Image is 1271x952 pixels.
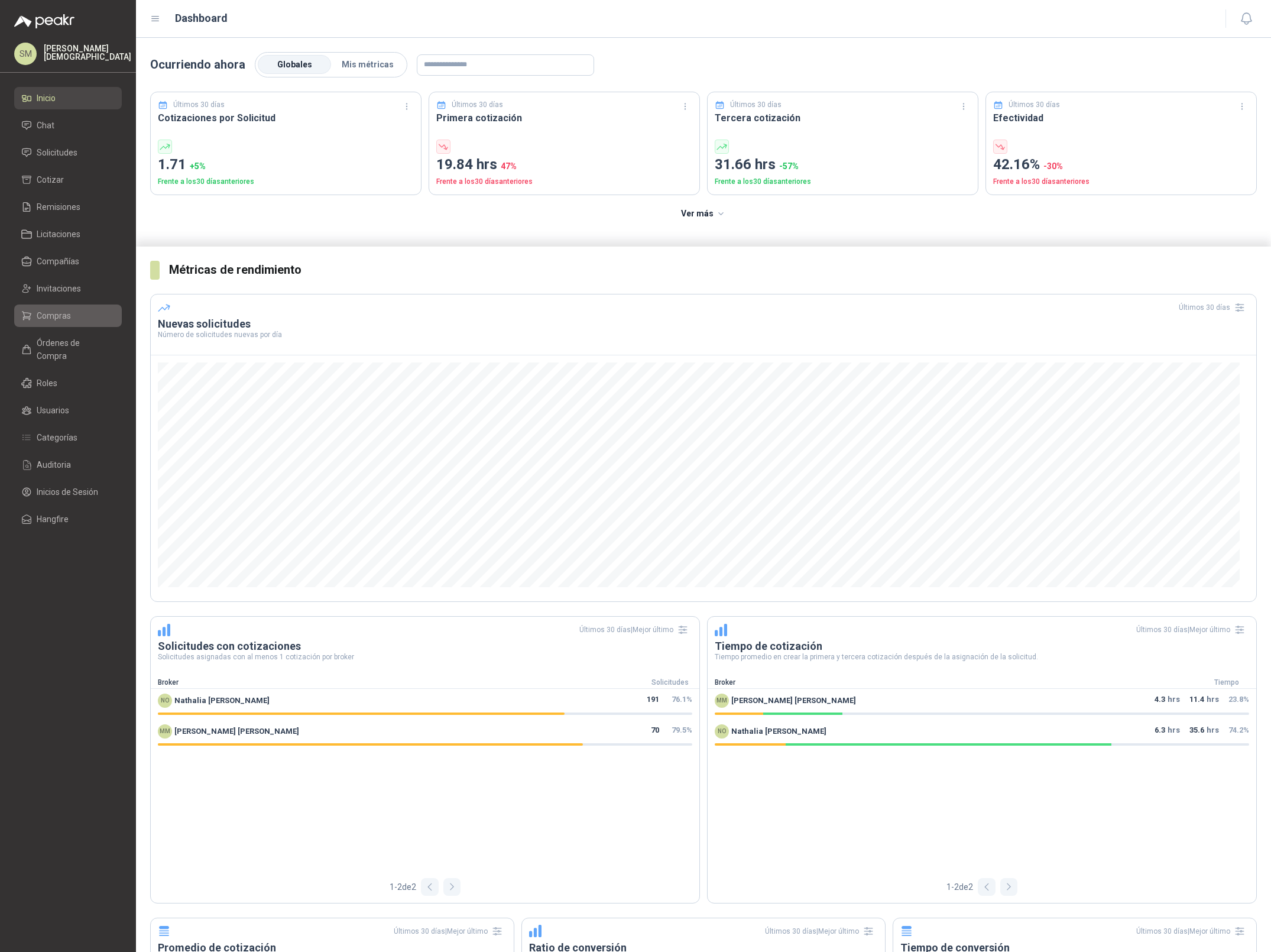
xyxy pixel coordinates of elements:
div: Broker [708,677,1197,688]
a: Chat [14,114,122,137]
div: SM [14,43,37,65]
span: 70 [651,724,659,739]
h3: Tercera cotización [715,111,971,125]
a: Inicios de Sesión [14,481,122,503]
span: Mis métricas [342,60,394,69]
h3: Nuevas solicitudes [158,317,1249,331]
p: hrs [1189,694,1219,708]
p: Últimos 30 días [452,99,503,111]
p: Número de solicitudes nuevas por día [158,331,1249,338]
button: Ver más [675,202,733,226]
h3: Solicitudes con cotizaciones [158,639,692,653]
h3: Cotizaciones por Solicitud [158,111,414,125]
p: Ocurriendo ahora [150,56,245,74]
span: Auditoria [37,458,71,471]
div: NO [158,694,172,708]
a: Compras [14,305,122,327]
a: Órdenes de Compra [14,332,122,367]
span: [PERSON_NAME] [PERSON_NAME] [731,695,856,707]
p: hrs [1155,724,1180,739]
a: Cotizar [14,169,122,191]
a: Solicitudes [14,141,122,164]
p: Tiempo promedio en crear la primera y tercera cotización después de la asignación de la solicitud. [715,653,1249,660]
a: Categorías [14,426,122,449]
span: Compañías [37,255,79,268]
p: Últimos 30 días [173,99,225,111]
p: Frente a los 30 días anteriores [715,176,971,187]
p: [PERSON_NAME] [DEMOGRAPHIC_DATA] [44,44,131,61]
a: Auditoria [14,454,122,476]
p: hrs [1189,724,1219,739]
p: Últimos 30 días [730,99,782,111]
a: Inicio [14,87,122,109]
span: 4.3 [1155,694,1165,708]
span: Nathalia [PERSON_NAME] [731,726,826,737]
span: Inicios de Sesión [37,485,98,498]
a: Usuarios [14,399,122,422]
div: Últimos 30 días [1179,298,1249,317]
p: Frente a los 30 días anteriores [158,176,414,187]
h3: Métricas de rendimiento [169,261,1257,279]
span: Hangfire [37,513,69,526]
span: Cotizar [37,173,64,186]
span: 1 - 2 de 2 [946,880,973,893]
h3: Primera cotización [436,111,692,125]
span: Roles [37,377,57,390]
span: -30 % [1043,161,1063,171]
div: Últimos 30 días | Mejor último [1136,922,1249,941]
p: 19.84 hrs [436,154,692,176]
span: Categorías [37,431,77,444]
div: Últimos 30 días | Mejor último [394,922,507,941]
span: Licitaciones [37,228,80,241]
div: Últimos 30 días | Mejor último [765,922,878,941]
span: 11.4 [1189,694,1204,708]
p: Frente a los 30 días anteriores [993,176,1249,187]
span: 79.5 % [672,726,692,734]
div: Últimos 30 días | Mejor último [579,620,692,639]
span: [PERSON_NAME] [PERSON_NAME] [174,726,299,737]
span: 35.6 [1189,724,1204,739]
div: MM [715,694,729,708]
h3: Tiempo de cotización [715,639,1249,653]
span: Solicitudes [37,146,77,159]
span: Nathalia [PERSON_NAME] [174,695,270,707]
p: Solicitudes asignadas con al menos 1 cotización por broker [158,653,692,660]
span: 1 - 2 de 2 [390,880,416,893]
div: Solicitudes [640,677,699,688]
a: Roles [14,372,122,394]
span: 6.3 [1155,724,1165,739]
span: 47 % [501,161,517,171]
div: Tiempo [1197,677,1256,688]
p: hrs [1155,694,1180,708]
span: Remisiones [37,200,80,213]
a: Compañías [14,250,122,273]
div: MM [158,724,172,739]
p: 31.66 hrs [715,154,971,176]
div: Últimos 30 días | Mejor último [1136,620,1249,639]
p: 1.71 [158,154,414,176]
span: Compras [37,309,71,322]
span: Invitaciones [37,282,81,295]
h3: Efectividad [993,111,1249,125]
span: 76.1 % [672,695,692,704]
span: + 5 % [190,161,206,171]
span: 74.2 % [1228,726,1249,734]
div: NO [715,724,729,739]
span: Globales [277,60,312,69]
p: 42.16% [993,154,1249,176]
span: 23.8 % [1228,695,1249,704]
span: -57 % [779,161,799,171]
h1: Dashboard [175,10,228,27]
a: Licitaciones [14,223,122,245]
div: Broker [151,677,640,688]
span: Usuarios [37,404,69,417]
a: Invitaciones [14,277,122,300]
a: Remisiones [14,196,122,218]
span: Órdenes de Compra [37,336,111,362]
p: Últimos 30 días [1009,99,1060,111]
a: Hangfire [14,508,122,530]
span: 191 [647,694,659,708]
span: Inicio [37,92,56,105]
span: Chat [37,119,54,132]
p: Frente a los 30 días anteriores [436,176,692,187]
